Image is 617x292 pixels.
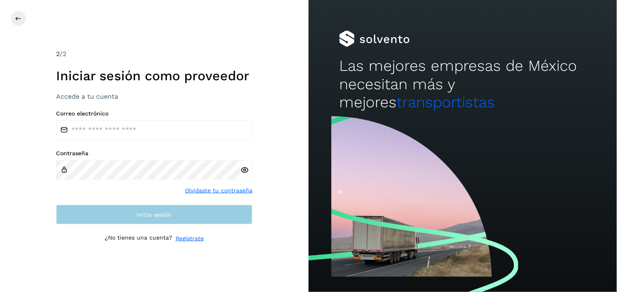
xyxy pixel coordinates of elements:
[56,93,252,100] h3: Accede a tu cuenta
[137,212,172,217] span: Inicia sesión
[105,234,172,243] p: ¿No tienes una cuenta?
[56,68,252,84] h1: Iniciar sesión como proveedor
[56,205,252,224] button: Inicia sesión
[185,186,252,195] a: Olvidaste tu contraseña
[339,57,586,111] h2: Las mejores empresas de México necesitan más y mejores
[56,110,252,117] label: Correo electrónico
[176,234,204,243] a: Regístrate
[56,150,252,157] label: Contraseña
[56,49,252,59] div: /2
[56,50,60,58] span: 2
[396,93,495,111] span: transportistas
